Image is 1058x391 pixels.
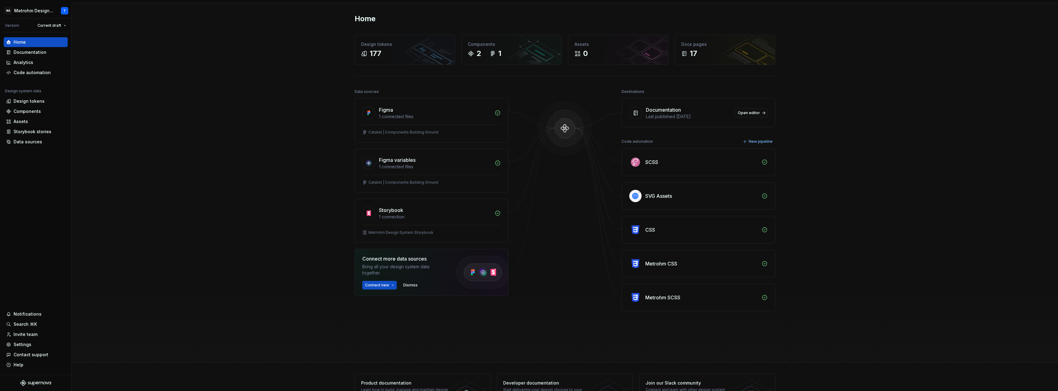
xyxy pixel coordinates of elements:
div: Design system data [5,89,41,94]
div: T [63,8,66,13]
div: Storybook stories [14,129,51,135]
h2: Home [355,14,376,24]
a: Assets [4,117,68,126]
div: Code automation [622,137,653,146]
a: Settings [4,340,68,349]
div: 0 [583,49,588,58]
a: Figma variables1 connected filesCatalist | Components Building Ground [355,149,508,193]
div: Metrohm Design System [14,8,54,14]
div: Help [14,362,23,368]
span: Dismiss [403,283,418,288]
a: Design tokens177 [355,35,455,65]
button: Dismiss [400,281,420,289]
div: Code automation [14,70,51,76]
div: Settings [14,341,31,348]
div: Components [14,108,41,114]
div: Metrohm Design System Storybook [368,230,433,235]
div: Assets [14,118,28,125]
div: MA [4,7,12,14]
a: Docs pages17 [675,35,775,65]
a: Documentation [4,47,68,57]
div: SCSS [645,158,658,166]
div: Home [14,39,26,45]
div: Destinations [622,87,644,96]
div: Connect more data sources [362,255,445,262]
div: Data sources [14,139,42,145]
a: Components21 [461,35,562,65]
div: 1 connection [379,214,491,220]
div: Components [468,41,555,47]
div: Data sources [355,87,379,96]
a: Code automation [4,68,68,78]
a: Invite team [4,329,68,339]
div: Bring all your design system data together. [362,264,445,276]
div: Metrohm CSS [645,260,677,267]
div: Figma variables [379,156,416,164]
svg: Supernova Logo [20,380,51,386]
a: Data sources [4,137,68,147]
div: Storybook [379,206,403,214]
div: Docs pages [681,41,769,47]
a: Analytics [4,58,68,67]
div: Join our Slack community [646,380,735,386]
a: Home [4,37,68,47]
button: Contact support [4,350,68,360]
div: Figma [379,106,393,114]
div: Invite team [14,331,38,337]
div: 177 [370,49,381,58]
div: Product documentation [361,380,451,386]
div: Last published [DATE] [646,114,731,120]
a: Design tokens [4,96,68,106]
div: Catalist | Components Building Ground [368,180,438,185]
div: Assets [575,41,662,47]
span: Current draft [38,23,61,28]
a: Figma1 connected filesCatalist | Components Building Ground [355,98,508,142]
div: 17 [690,49,697,58]
div: 1 connected files [379,114,491,120]
div: CSS [645,226,655,233]
button: Connect new [362,281,397,289]
button: Current draft [35,21,69,30]
div: Contact support [14,352,48,358]
button: Notifications [4,309,68,319]
a: Assets0 [568,35,669,65]
div: SVG Assets [645,192,672,200]
div: Documentation [646,106,681,114]
div: Design tokens [14,98,45,104]
span: Open editor [738,110,760,115]
button: MAMetrohm Design SystemT [1,4,70,17]
a: Components [4,106,68,116]
div: Metrohm SCSS [645,294,680,301]
div: Developer documentation [503,380,593,386]
button: New pipeline [741,137,775,146]
a: Open editor [735,109,768,117]
div: Design tokens [361,41,449,47]
div: Search ⌘K [14,321,37,327]
div: Version [5,23,19,28]
button: Search ⌘K [4,319,68,329]
a: Storybook1 connectionMetrohm Design System Storybook [355,199,508,243]
div: Catalist | Components Building Ground [368,130,438,135]
button: Help [4,360,68,370]
div: 2 [476,49,481,58]
div: Documentation [14,49,46,55]
span: Connect new [365,283,389,288]
span: New pipeline [749,139,773,144]
div: Analytics [14,59,33,66]
div: 1 [498,49,501,58]
a: Storybook stories [4,127,68,137]
div: 1 connected files [379,164,491,170]
div: Notifications [14,311,42,317]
